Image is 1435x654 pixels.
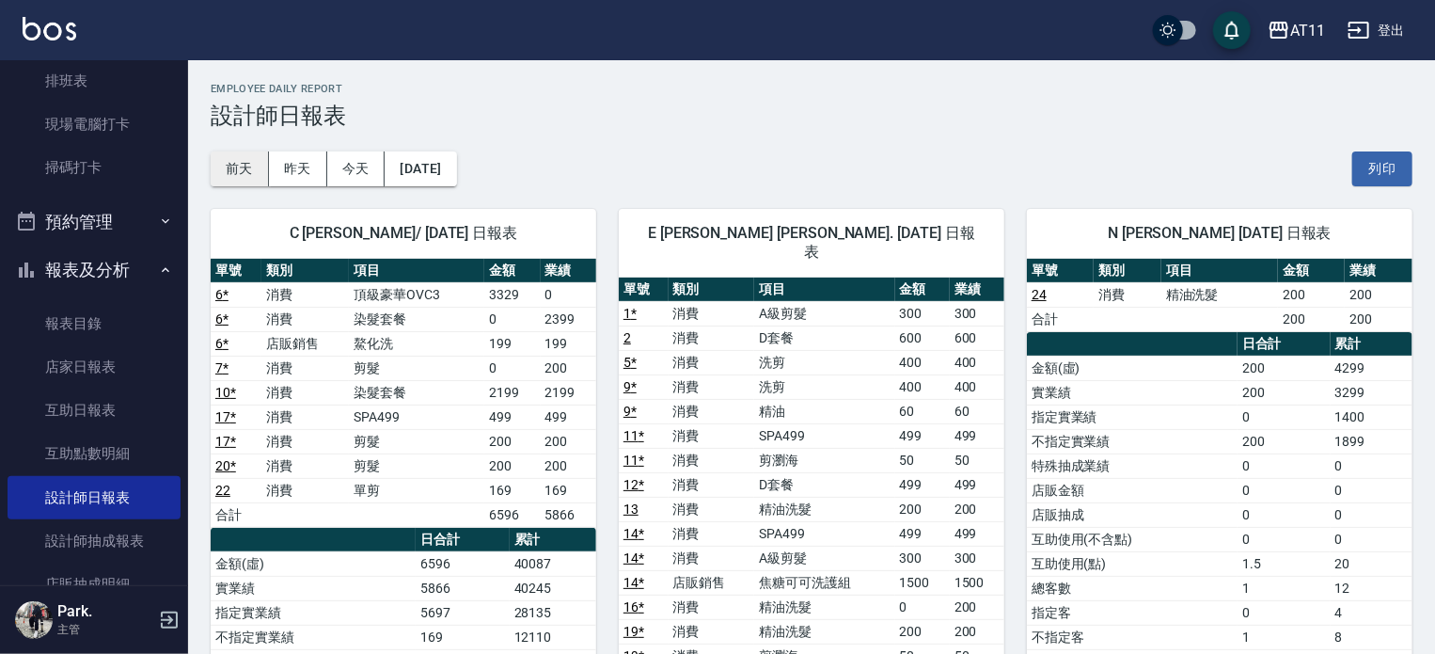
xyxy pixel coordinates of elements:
td: 精油洗髮 [1161,282,1278,307]
button: 登出 [1340,13,1412,48]
td: 5866 [541,502,596,527]
td: 499 [895,472,950,497]
td: 499 [950,521,1004,546]
td: 消費 [669,472,754,497]
td: 0 [1238,600,1331,625]
td: 12110 [510,625,596,649]
td: 消費 [261,380,349,405]
button: [DATE] [385,152,456,186]
td: 金額(虛) [211,551,416,576]
td: 199 [541,331,596,356]
td: 600 [895,326,950,350]
td: 400 [950,350,1004,375]
td: 剪髮 [349,429,484,454]
table: a dense table [1027,259,1412,332]
td: 消費 [261,429,349,454]
td: 499 [484,405,540,429]
td: 消費 [669,350,754,375]
th: 日合計 [416,528,510,552]
td: 200 [1278,307,1345,331]
td: 200 [484,429,540,454]
td: 499 [950,423,1004,448]
td: 消費 [669,521,754,546]
a: 報表目錄 [8,302,181,345]
td: 消費 [669,326,754,350]
td: 0 [1331,502,1412,527]
td: 169 [541,478,596,502]
th: 金額 [895,278,950,302]
td: SPA499 [754,423,895,448]
th: 累計 [1331,332,1412,357]
td: 200 [541,356,596,380]
td: 頂級豪華OVC3 [349,282,484,307]
td: 0 [1238,405,1331,429]
td: 1 [1238,625,1331,649]
td: 消費 [261,454,349,478]
th: 單號 [619,278,669,302]
td: 199 [484,331,540,356]
td: 指定實業績 [211,600,416,625]
td: 40245 [510,576,596,600]
img: Logo [23,17,76,40]
td: 4 [1331,600,1412,625]
td: 0 [1238,478,1331,502]
td: 2199 [484,380,540,405]
th: 單號 [1027,259,1094,283]
td: 1500 [950,570,1004,595]
span: C [PERSON_NAME]/ [DATE] 日報表 [233,224,574,243]
a: 13 [623,502,639,517]
button: 預約管理 [8,198,181,247]
a: 2 [623,330,631,345]
th: 累計 [510,528,596,552]
td: 6596 [484,502,540,527]
td: 6596 [416,551,510,576]
td: 不指定實業績 [211,625,416,649]
td: 600 [950,326,1004,350]
td: 消費 [669,301,754,326]
td: 169 [416,625,510,649]
th: 類別 [1094,259,1160,283]
td: 2199 [541,380,596,405]
td: 指定實業績 [1027,405,1238,429]
a: 互助點數明細 [8,432,181,475]
td: 3299 [1331,380,1412,405]
td: 300 [950,546,1004,570]
td: 特殊抽成業績 [1027,454,1238,478]
td: 指定客 [1027,600,1238,625]
a: 排班表 [8,59,181,103]
td: 50 [895,448,950,472]
td: 合計 [1027,307,1094,331]
th: 金額 [1278,259,1345,283]
td: 169 [484,478,540,502]
td: 精油 [754,399,895,423]
td: 200 [1345,282,1412,307]
td: 200 [950,497,1004,521]
td: 499 [895,423,950,448]
td: 200 [1238,429,1331,454]
td: 店販銷售 [669,570,754,595]
td: 0 [484,356,540,380]
td: 8 [1331,625,1412,649]
td: 焦糖可可洗護組 [754,570,895,595]
td: 精油洗髮 [754,619,895,644]
td: 互助使用(點) [1027,551,1238,576]
td: 消費 [669,399,754,423]
td: 60 [895,399,950,423]
div: AT11 [1290,19,1325,42]
td: 200 [950,595,1004,619]
td: 店販金額 [1027,478,1238,502]
td: 0 [541,282,596,307]
td: A級剪髮 [754,301,895,326]
td: 4299 [1331,356,1412,380]
a: 現場電腦打卡 [8,103,181,146]
td: 染髮套餐 [349,307,484,331]
td: 200 [895,497,950,521]
td: 200 [1278,282,1345,307]
h5: Park. [57,602,153,621]
td: 1500 [895,570,950,595]
td: 消費 [261,478,349,502]
button: 昨天 [269,152,327,186]
td: 實業績 [211,576,416,600]
td: 消費 [669,546,754,570]
button: AT11 [1260,11,1332,50]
